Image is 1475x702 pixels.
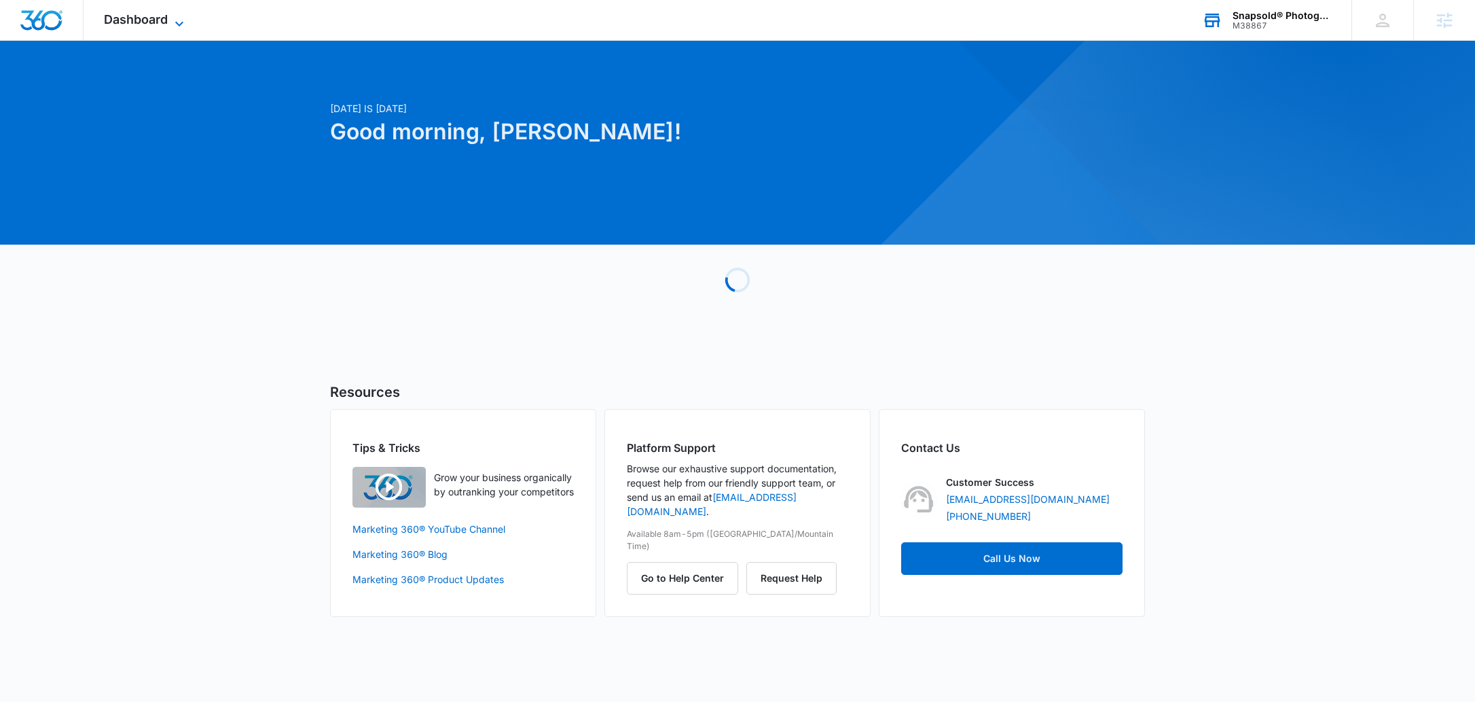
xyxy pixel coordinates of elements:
a: [PHONE_NUMBER] [946,509,1031,523]
button: Go to Help Center [627,562,738,595]
h2: Contact Us [901,440,1123,456]
img: Quick Overview Video [352,467,426,508]
a: Go to Help Center [627,572,746,584]
h2: Platform Support [627,440,848,456]
h5: Resources [330,382,1145,402]
span: Dashboard [104,12,168,27]
a: Marketing 360® Product Updates [352,572,574,586]
p: Customer Success [946,475,1034,489]
a: [EMAIL_ADDRESS][DOMAIN_NAME] [946,492,1110,506]
button: Request Help [746,562,837,595]
h1: Good morning, [PERSON_NAME]! [330,116,868,148]
h2: Tips & Tricks [352,440,574,456]
div: account id [1233,21,1332,31]
a: Request Help [746,572,837,584]
p: [DATE] is [DATE] [330,101,868,116]
a: Marketing 360® YouTube Channel [352,522,574,536]
img: Customer Success [901,482,936,517]
div: account name [1233,10,1332,21]
p: Grow your business organically by outranking your competitors [434,470,574,499]
p: Browse our exhaustive support documentation, request help from our friendly support team, or send... [627,461,848,519]
a: Marketing 360® Blog [352,547,574,561]
a: Call Us Now [901,542,1123,575]
p: Available 8am-5pm ([GEOGRAPHIC_DATA]/Mountain Time) [627,528,848,552]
